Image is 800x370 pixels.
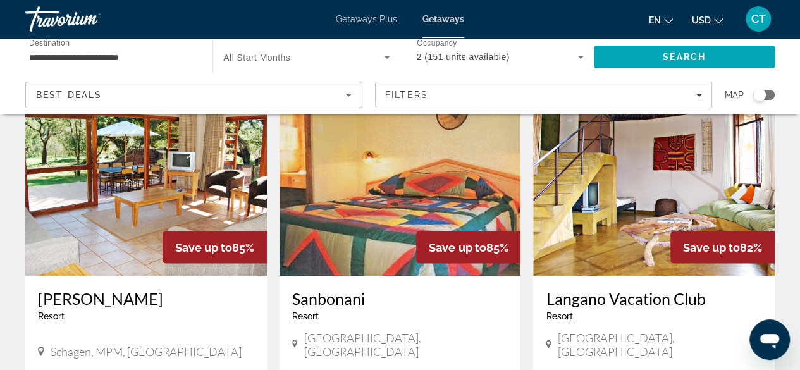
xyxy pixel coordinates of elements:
[692,15,711,25] span: USD
[29,50,196,65] input: Select destination
[223,52,290,63] span: All Start Months
[663,52,706,62] span: Search
[38,311,65,321] span: Resort
[649,11,673,29] button: Change language
[416,231,520,263] div: 85%
[51,344,242,358] span: Schagen, MPM, [GEOGRAPHIC_DATA]
[292,311,319,321] span: Resort
[385,90,428,100] span: Filters
[163,231,267,263] div: 85%
[546,288,762,307] a: Langano Vacation Club
[36,90,102,100] span: Best Deals
[749,319,790,360] iframe: Button to launch messaging window
[29,39,70,47] span: Destination
[375,82,712,108] button: Filters
[417,52,510,62] span: 2 (151 units available)
[336,14,397,24] a: Getaways Plus
[649,15,661,25] span: en
[546,311,572,321] span: Resort
[594,46,775,68] button: Search
[692,11,723,29] button: Change currency
[292,288,508,307] a: Sanbonani
[175,240,232,254] span: Save up to
[751,13,766,25] span: CT
[25,3,152,35] a: Travorium
[670,231,775,263] div: 82%
[683,240,740,254] span: Save up to
[417,39,457,47] span: Occupancy
[25,73,267,276] img: Falcon Glen
[36,87,352,102] mat-select: Sort by
[38,288,254,307] a: [PERSON_NAME]
[280,73,521,276] img: Sanbonani
[742,6,775,32] button: User Menu
[429,240,486,254] span: Save up to
[725,86,744,104] span: Map
[533,73,775,276] img: Langano Vacation Club
[304,330,508,358] span: [GEOGRAPHIC_DATA], [GEOGRAPHIC_DATA]
[422,14,464,24] a: Getaways
[558,330,762,358] span: [GEOGRAPHIC_DATA], [GEOGRAPHIC_DATA]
